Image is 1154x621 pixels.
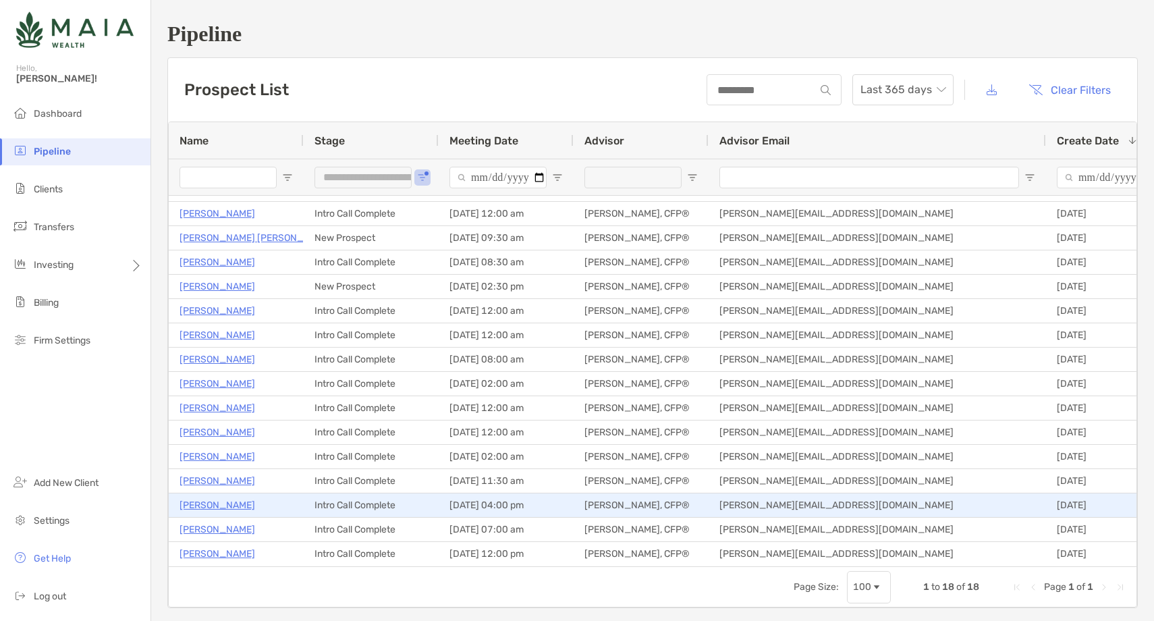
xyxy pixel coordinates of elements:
div: [PERSON_NAME], CFP® [574,493,709,517]
div: [DATE] 08:00 am [439,348,574,371]
span: Name [180,134,209,147]
button: Open Filter Menu [417,172,428,183]
span: to [931,581,940,593]
span: Clients [34,184,63,195]
span: Last 365 days [860,75,945,105]
img: pipeline icon [12,142,28,159]
div: [PERSON_NAME], CFP® [574,445,709,468]
div: New Prospect [304,275,439,298]
div: [PERSON_NAME][EMAIL_ADDRESS][DOMAIN_NAME] [709,518,1046,541]
div: [PERSON_NAME], CFP® [574,518,709,541]
span: Get Help [34,553,71,564]
div: [DATE] 04:00 pm [439,493,574,517]
button: Clear Filters [1018,75,1121,105]
img: logout icon [12,587,28,603]
div: First Page [1012,582,1022,593]
div: [PERSON_NAME][EMAIL_ADDRESS][DOMAIN_NAME] [709,323,1046,347]
input: Create Date Filter Input [1057,167,1154,188]
div: [PERSON_NAME], CFP® [574,226,709,250]
div: [PERSON_NAME][EMAIL_ADDRESS][DOMAIN_NAME] [709,396,1046,420]
img: add_new_client icon [12,474,28,490]
div: [PERSON_NAME], CFP® [574,275,709,298]
div: 100 [853,581,871,593]
p: [PERSON_NAME] [180,327,255,344]
a: [PERSON_NAME] [PERSON_NAME] [180,230,333,246]
div: [PERSON_NAME][EMAIL_ADDRESS][DOMAIN_NAME] [709,469,1046,493]
a: [PERSON_NAME] [180,302,255,319]
div: [PERSON_NAME], CFP® [574,348,709,371]
input: Meeting Date Filter Input [449,167,547,188]
span: Page [1044,581,1066,593]
div: [DATE] 02:00 am [439,445,574,468]
div: Last Page [1115,582,1126,593]
span: 1 [1068,581,1074,593]
span: 1 [1087,581,1093,593]
div: [PERSON_NAME][EMAIL_ADDRESS][DOMAIN_NAME] [709,226,1046,250]
button: Open Filter Menu [1024,172,1035,183]
div: Page Size [847,571,891,603]
div: [PERSON_NAME], CFP® [574,299,709,323]
div: [DATE] 12:00 am [439,396,574,420]
img: Zoe Logo [16,5,134,54]
div: New Prospect [304,226,439,250]
div: [PERSON_NAME], CFP® [574,421,709,444]
div: Intro Call Complete [304,469,439,493]
img: transfers icon [12,218,28,234]
a: [PERSON_NAME] [180,278,255,295]
button: Open Filter Menu [282,172,293,183]
a: [PERSON_NAME] [180,375,255,392]
a: [PERSON_NAME] [180,473,255,489]
div: [PERSON_NAME][EMAIL_ADDRESS][DOMAIN_NAME] [709,202,1046,225]
span: of [1076,581,1085,593]
img: get-help icon [12,549,28,566]
div: Intro Call Complete [304,372,439,396]
span: 18 [942,581,954,593]
div: [DATE] 02:00 am [439,372,574,396]
span: Billing [34,297,59,308]
a: [PERSON_NAME] [180,545,255,562]
img: investing icon [12,256,28,272]
span: [PERSON_NAME]! [16,73,142,84]
a: [PERSON_NAME] [180,497,255,514]
a: [PERSON_NAME] [180,205,255,222]
button: Open Filter Menu [552,172,563,183]
a: [PERSON_NAME] [180,254,255,271]
button: Open Filter Menu [687,172,698,183]
div: [PERSON_NAME][EMAIL_ADDRESS][DOMAIN_NAME] [709,445,1046,468]
div: [DATE] 11:30 am [439,469,574,493]
div: Intro Call Complete [304,518,439,541]
div: [DATE] 09:30 am [439,226,574,250]
a: [PERSON_NAME] [180,448,255,465]
div: [PERSON_NAME][EMAIL_ADDRESS][DOMAIN_NAME] [709,250,1046,274]
span: Meeting Date [449,134,518,147]
p: [PERSON_NAME] [180,400,255,416]
img: dashboard icon [12,105,28,121]
div: Intro Call Complete [304,299,439,323]
span: of [956,581,965,593]
img: billing icon [12,294,28,310]
div: Intro Call Complete [304,493,439,517]
div: Intro Call Complete [304,396,439,420]
span: Dashboard [34,108,82,119]
a: [PERSON_NAME] [180,424,255,441]
span: Stage [314,134,345,147]
div: Intro Call Complete [304,421,439,444]
a: [PERSON_NAME] [180,351,255,368]
div: [PERSON_NAME][EMAIL_ADDRESS][DOMAIN_NAME] [709,372,1046,396]
input: Advisor Email Filter Input [719,167,1019,188]
div: [DATE] 12:00 am [439,202,574,225]
div: Intro Call Complete [304,542,439,566]
div: Page Size: [794,581,839,593]
div: [PERSON_NAME], CFP® [574,396,709,420]
div: [PERSON_NAME], CFP® [574,469,709,493]
span: Transfers [34,221,74,233]
img: settings icon [12,512,28,528]
p: [PERSON_NAME] [180,521,255,538]
span: Pipeline [34,146,71,157]
div: [DATE] 12:00 am [439,421,574,444]
img: clients icon [12,180,28,196]
h1: Pipeline [167,22,1138,47]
